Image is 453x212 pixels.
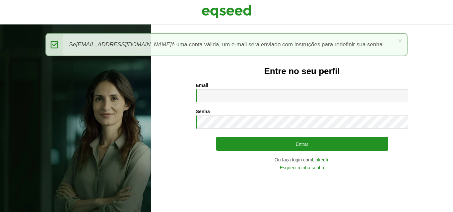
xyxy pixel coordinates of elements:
[216,137,388,151] button: Entrar
[202,3,251,20] img: EqSeed Logo
[398,37,402,44] a: ×
[45,33,408,56] div: Se é uma conta válida, um e-mail será enviado com instruções para redefinir sua senha
[312,157,330,162] a: LinkedIn
[280,165,324,170] a: Esqueci minha senha
[164,66,440,76] h2: Entre no seu perfil
[196,83,208,88] label: Email
[196,109,210,114] label: Senha
[196,157,408,162] div: Ou faça login com
[76,41,171,48] em: [EMAIL_ADDRESS][DOMAIN_NAME]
